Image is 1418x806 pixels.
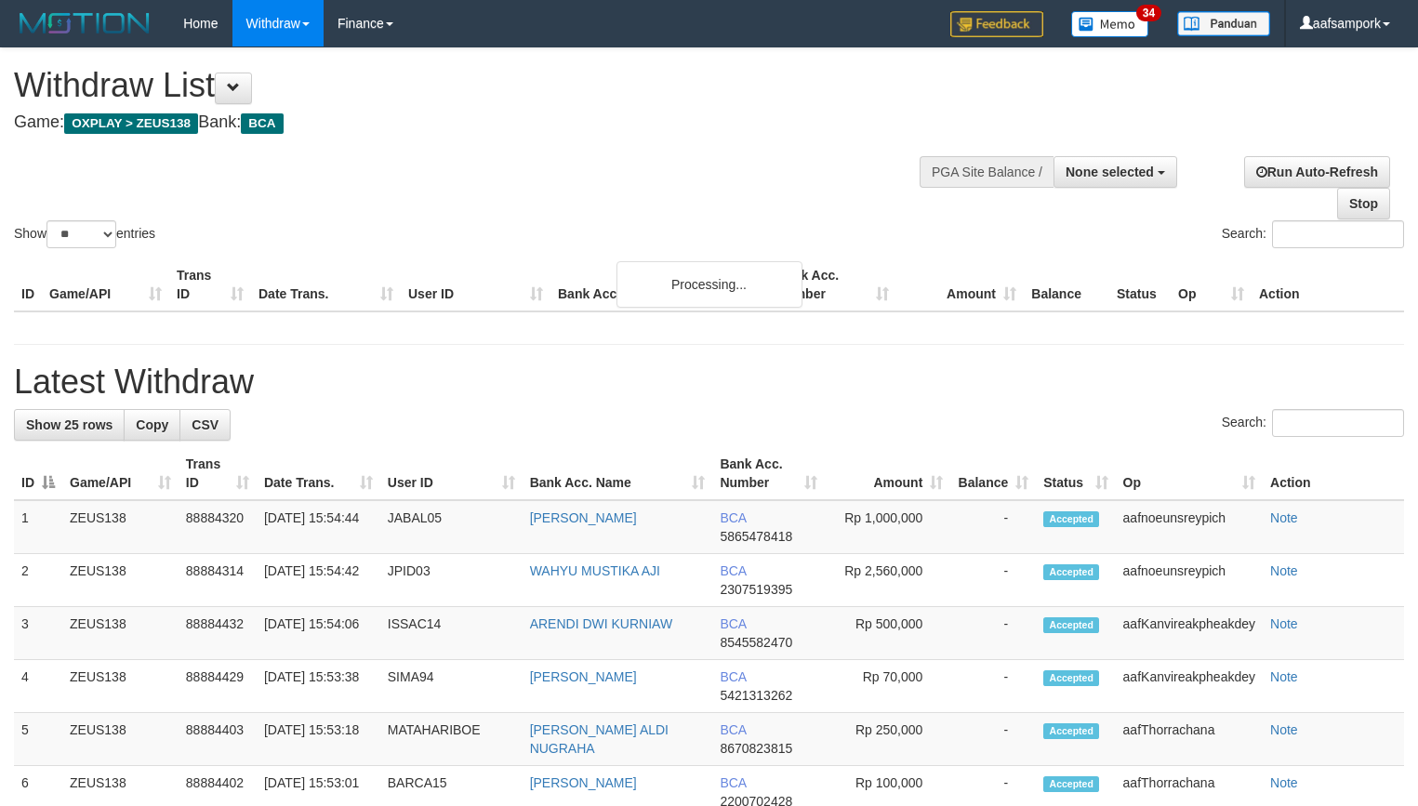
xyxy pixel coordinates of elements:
[257,554,380,607] td: [DATE] 15:54:42
[950,500,1036,554] td: -
[825,447,950,500] th: Amount: activate to sort column ascending
[530,616,672,631] a: ARENDI DWI KURNIAW
[1043,670,1099,686] span: Accepted
[14,447,62,500] th: ID: activate to sort column descending
[1066,165,1154,179] span: None selected
[1272,220,1404,248] input: Search:
[62,713,179,766] td: ZEUS138
[26,417,113,432] span: Show 25 rows
[720,775,746,790] span: BCA
[380,447,523,500] th: User ID: activate to sort column ascending
[896,258,1024,311] th: Amount
[825,607,950,660] td: Rp 500,000
[380,713,523,766] td: MATAHARIBOE
[950,11,1043,37] img: Feedback.jpg
[1116,660,1263,713] td: aafKanvireakpheakdey
[1116,713,1263,766] td: aafThorrachana
[1222,220,1404,248] label: Search:
[251,258,401,311] th: Date Trans.
[530,722,669,756] a: [PERSON_NAME] ALDI NUGRAHA
[530,669,637,684] a: [PERSON_NAME]
[124,409,180,441] a: Copy
[62,607,179,660] td: ZEUS138
[62,660,179,713] td: ZEUS138
[1024,258,1109,311] th: Balance
[1270,510,1298,525] a: Note
[14,113,927,132] h4: Game: Bank:
[14,660,62,713] td: 4
[179,713,257,766] td: 88884403
[1171,258,1252,311] th: Op
[1244,156,1390,188] a: Run Auto-Refresh
[825,554,950,607] td: Rp 2,560,000
[1054,156,1177,188] button: None selected
[257,607,380,660] td: [DATE] 15:54:06
[179,409,231,441] a: CSV
[1177,11,1270,36] img: panduan.png
[241,113,283,134] span: BCA
[14,220,155,248] label: Show entries
[1337,188,1390,219] a: Stop
[720,741,792,756] span: Copy 8670823815 to clipboard
[1263,447,1404,500] th: Action
[950,554,1036,607] td: -
[550,258,769,311] th: Bank Acc. Name
[825,660,950,713] td: Rp 70,000
[530,775,637,790] a: [PERSON_NAME]
[1136,5,1161,21] span: 34
[1272,409,1404,437] input: Search:
[616,261,802,308] div: Processing...
[14,258,42,311] th: ID
[14,500,62,554] td: 1
[64,113,198,134] span: OXPLAY > ZEUS138
[523,447,713,500] th: Bank Acc. Name: activate to sort column ascending
[1043,511,1099,527] span: Accepted
[950,660,1036,713] td: -
[179,554,257,607] td: 88884314
[192,417,219,432] span: CSV
[1222,409,1404,437] label: Search:
[1270,669,1298,684] a: Note
[62,447,179,500] th: Game/API: activate to sort column ascending
[257,447,380,500] th: Date Trans.: activate to sort column ascending
[380,500,523,554] td: JABAL05
[769,258,896,311] th: Bank Acc. Number
[42,258,169,311] th: Game/API
[1071,11,1149,37] img: Button%20Memo.svg
[720,688,792,703] span: Copy 5421313262 to clipboard
[401,258,550,311] th: User ID
[720,510,746,525] span: BCA
[14,607,62,660] td: 3
[46,220,116,248] select: Showentries
[720,529,792,544] span: Copy 5865478418 to clipboard
[179,447,257,500] th: Trans ID: activate to sort column ascending
[14,554,62,607] td: 2
[179,660,257,713] td: 88884429
[1043,776,1099,792] span: Accepted
[14,409,125,441] a: Show 25 rows
[1252,258,1404,311] th: Action
[530,563,660,578] a: WAHYU MUSTIKA AJI
[179,607,257,660] td: 88884432
[720,635,792,650] span: Copy 8545582470 to clipboard
[380,660,523,713] td: SIMA94
[257,500,380,554] td: [DATE] 15:54:44
[1270,616,1298,631] a: Note
[950,713,1036,766] td: -
[14,9,155,37] img: MOTION_logo.png
[14,363,1404,401] h1: Latest Withdraw
[179,500,257,554] td: 88884320
[257,713,380,766] td: [DATE] 15:53:18
[720,616,746,631] span: BCA
[136,417,168,432] span: Copy
[1116,607,1263,660] td: aafKanvireakpheakdey
[14,713,62,766] td: 5
[1270,563,1298,578] a: Note
[1116,447,1263,500] th: Op: activate to sort column ascending
[1109,258,1171,311] th: Status
[1116,500,1263,554] td: aafnoeunsreypich
[1036,447,1115,500] th: Status: activate to sort column ascending
[380,607,523,660] td: ISSAC14
[825,713,950,766] td: Rp 250,000
[1043,564,1099,580] span: Accepted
